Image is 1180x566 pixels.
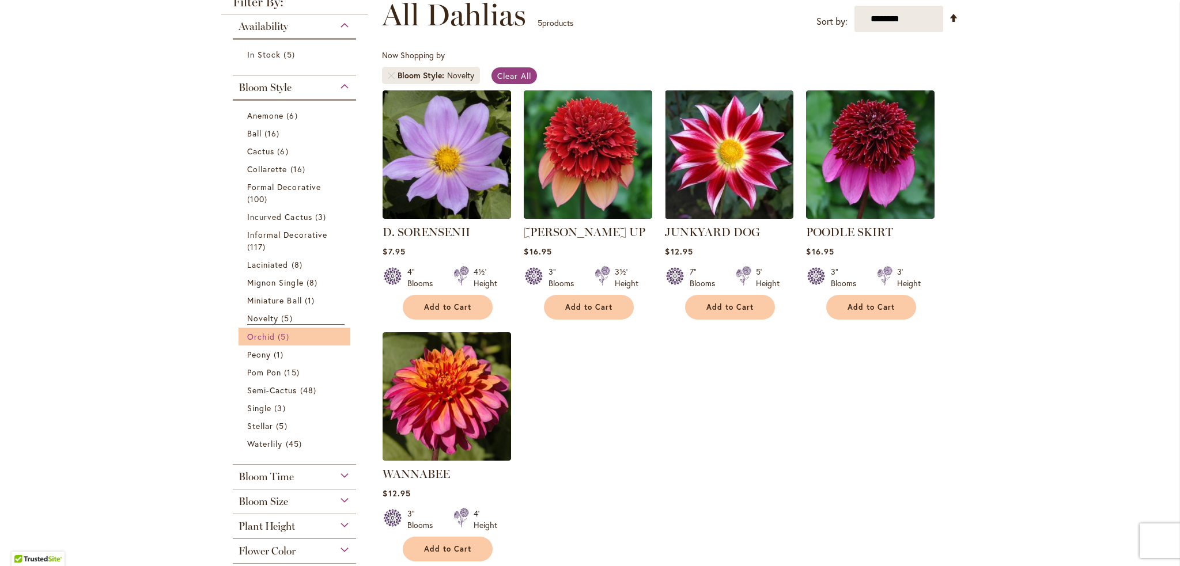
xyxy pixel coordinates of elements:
button: Add to Cart [826,295,916,320]
span: Flower Color [239,545,296,557]
div: 4½' Height [474,266,497,289]
img: POODLE SKIRT [806,90,935,219]
div: 3" Blooms [407,508,440,531]
span: Add to Cart [424,544,471,554]
span: Cactus [247,146,274,157]
a: Orchid 5 [247,331,345,343]
span: Ball [247,128,262,139]
span: Anemone [247,110,283,121]
div: Novelty [447,70,474,81]
span: Waterlily [247,438,282,449]
a: D. SORENSENII [383,210,511,221]
span: Novelty [247,313,278,324]
span: 5 [281,312,295,324]
span: 45 [286,438,305,450]
span: 5 [276,420,290,432]
button: Add to Cart [403,537,493,561]
span: Now Shopping by [382,50,445,60]
span: Laciniated [247,259,289,270]
a: WANNABEE [383,452,511,463]
span: Incurved Cactus [247,211,312,222]
span: $16.95 [524,246,551,257]
span: Pom Pon [247,367,281,378]
span: 3 [315,211,329,223]
div: 3' Height [897,266,921,289]
button: Add to Cart [403,295,493,320]
button: Add to Cart [544,295,634,320]
span: Add to Cart [565,302,612,312]
a: Laciniated 8 [247,259,345,271]
div: 3" Blooms [549,266,581,289]
span: 5 [278,331,292,343]
a: Informal Decorative 117 [247,229,345,253]
span: 3 [274,402,288,414]
div: 5' Height [756,266,780,289]
div: 7" Blooms [690,266,722,289]
span: Peony [247,349,271,360]
a: Formal Decorative 100 [247,181,345,205]
a: [PERSON_NAME] UP [524,225,645,239]
a: Incurved Cactus 3 [247,211,345,223]
span: Orchid [247,331,275,342]
span: 16 [264,127,282,139]
span: 117 [247,241,268,253]
span: Informal Decorative [247,229,327,240]
div: 4' Height [474,508,497,531]
span: Bloom Size [239,495,288,508]
a: Peony 1 [247,348,345,360]
span: Semi-Cactus [247,385,297,396]
span: Add to Cart [706,302,754,312]
span: $12.95 [665,246,693,257]
span: 48 [300,384,319,396]
a: JUNKYARD DOG [665,225,760,239]
span: 5 [283,48,297,60]
span: 16 [290,163,308,175]
span: Plant Height [239,520,295,533]
a: Novelty 5 [247,312,345,325]
iframe: Launch Accessibility Center [9,525,41,557]
img: JUNKYARD DOG [665,90,793,219]
a: JUNKYARD DOG [665,210,793,221]
a: Remove Bloom Style Novelty [388,72,395,79]
span: $16.95 [806,246,834,257]
span: Stellar [247,420,273,431]
span: 6 [286,109,300,121]
div: 4" Blooms [407,266,440,289]
img: GITTY UP [524,90,652,219]
a: GITTY UP [524,210,652,221]
a: Ball 16 [247,127,345,139]
a: Semi-Cactus 48 [247,384,345,396]
img: D. SORENSENII [383,90,511,219]
a: POODLE SKIRT [806,225,893,239]
span: 1 [305,294,317,306]
span: Single [247,402,271,413]
span: 5 [538,17,542,28]
a: POODLE SKIRT [806,210,935,221]
span: Availability [239,20,288,33]
img: WANNABEE [383,332,511,461]
a: Pom Pon 15 [247,366,345,378]
a: WANNABEE [383,467,450,481]
a: In Stock 5 [247,48,345,60]
span: $12.95 [383,488,410,499]
a: Single 3 [247,402,345,414]
span: Add to Cart [848,302,895,312]
a: Mignon Single 8 [247,276,345,288]
span: 8 [292,259,305,271]
a: Miniature Ball 1 [247,294,345,306]
a: D. SORENSENII [383,225,470,239]
p: products [538,14,573,32]
span: Formal Decorative [247,181,321,192]
a: Anemone 6 [247,109,345,121]
span: Bloom Style [398,70,447,81]
span: Bloom Time [239,470,294,483]
a: Stellar 5 [247,420,345,432]
span: 6 [277,145,291,157]
a: Waterlily 45 [247,438,345,450]
span: $7.95 [383,246,405,257]
div: 3½' Height [615,266,638,289]
div: 3" Blooms [831,266,863,289]
a: Collarette 16 [247,163,345,175]
span: In Stock [247,49,281,60]
a: Cactus 6 [247,145,345,157]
